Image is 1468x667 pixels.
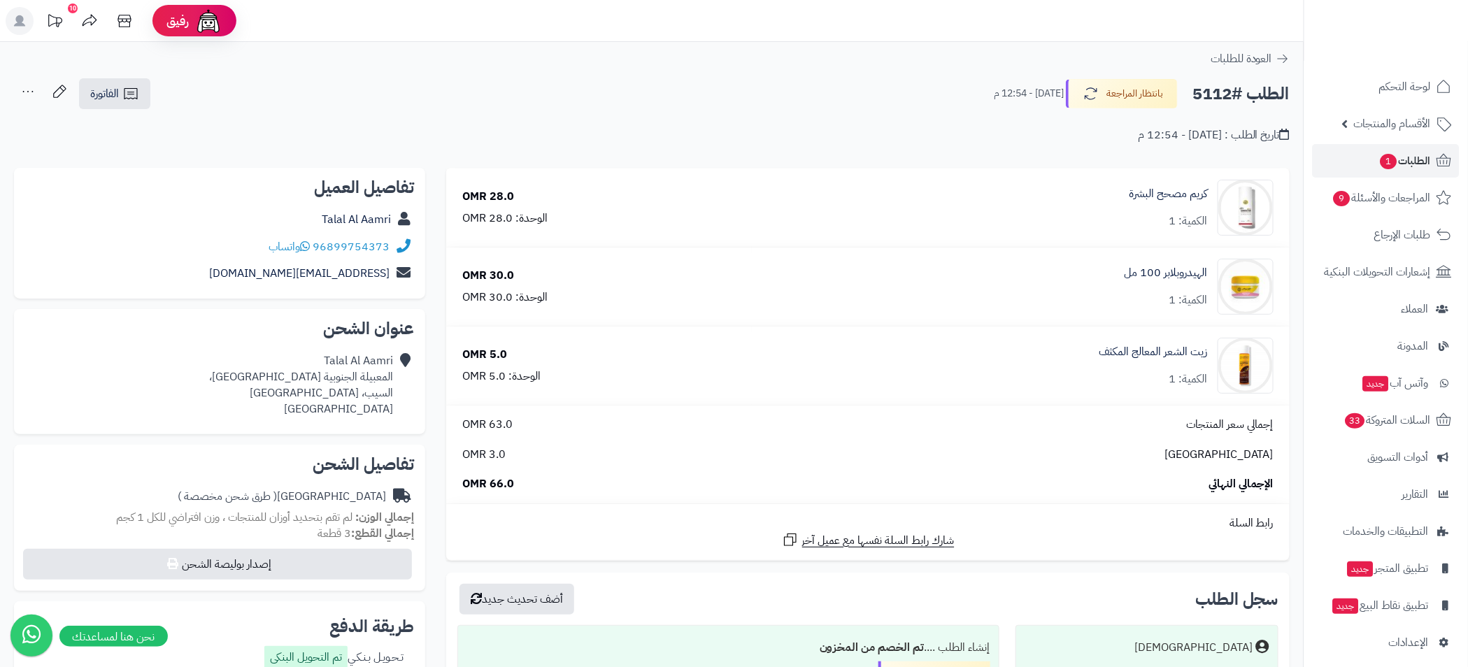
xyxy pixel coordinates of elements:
a: واتساب [269,238,310,255]
div: الوحدة: 30.0 OMR [462,289,548,306]
span: التطبيقات والخدمات [1344,522,1429,541]
span: وآتس آب [1362,373,1429,393]
div: تاريخ الطلب : [DATE] - 12:54 م [1138,127,1290,143]
a: المراجعات والأسئلة9 [1313,181,1460,215]
h2: تفاصيل العميل [25,179,414,196]
h2: عنوان الشحن [25,320,414,337]
span: المراجعات والأسئلة [1332,188,1431,208]
span: الإعدادات [1389,633,1429,652]
div: 28.0 OMR [462,189,514,205]
a: إشعارات التحويلات البنكية [1313,255,1460,289]
span: طلبات الإرجاع [1374,225,1431,245]
img: 1739576658-cm5o7h3k200cz01n3d88igawy_HYDROBALAPER_w-90x90.jpg [1218,259,1273,315]
span: شارك رابط السلة نفسها مع عميل آخر [802,533,955,549]
span: 63.0 OMR [462,417,513,433]
div: Talal Al Aamri المعبيلة الجنوبية [GEOGRAPHIC_DATA]، السيب، [GEOGRAPHIC_DATA] [GEOGRAPHIC_DATA] [209,353,393,417]
a: تطبيق نقاط البيعجديد [1313,589,1460,622]
a: تطبيق المتجرجديد [1313,552,1460,585]
a: شارك رابط السلة نفسها مع عميل آخر [782,531,955,549]
a: كريم مصحح البشرة [1129,186,1207,202]
span: جديد [1363,376,1389,392]
button: أضف تحديث جديد [459,584,574,615]
a: وآتس آبجديد [1313,366,1460,400]
span: لوحة التحكم [1379,77,1431,96]
a: 96899754373 [313,238,390,255]
img: 1739574034-cm4q23r2z0e1f01kldwat3g4p__D9_83_D8_B1_D9_8A_D9_85__D9_85_D8_B5_D8_AD_D8_AD__D8_A7_D9_... [1218,180,1273,236]
a: أدوات التسويق [1313,440,1460,474]
h2: تفاصيل الشحن [25,456,414,473]
span: المدونة [1398,336,1429,356]
a: طلبات الإرجاع [1313,218,1460,252]
span: إجمالي سعر المنتجات [1186,417,1274,433]
a: العودة للطلبات [1211,50,1290,67]
span: [GEOGRAPHIC_DATA] [1164,447,1274,463]
div: الكمية: 1 [1169,213,1207,229]
span: تطبيق المتجر [1346,559,1429,578]
strong: إجمالي القطع: [351,525,414,542]
span: الطلبات [1379,151,1431,171]
div: [GEOGRAPHIC_DATA] [178,489,386,505]
span: 66.0 OMR [462,476,514,492]
a: تحديثات المنصة [37,7,72,38]
strong: إجمالي الوزن: [355,509,414,526]
a: زيت الشعر المعالج المكثف [1099,344,1207,360]
span: العودة للطلبات [1211,50,1272,67]
a: الهيدروبلابر 100 مل [1124,265,1207,281]
span: السلات المتروكة [1344,410,1431,430]
a: التطبيقات والخدمات [1313,515,1460,548]
span: إشعارات التحويلات البنكية [1325,262,1431,282]
div: الكمية: 1 [1169,292,1207,308]
button: بانتظار المراجعة [1066,79,1178,108]
span: ( طرق شحن مخصصة ) [178,488,277,505]
a: السلات المتروكة33 [1313,403,1460,437]
span: الإجمالي النهائي [1209,476,1274,492]
span: التقارير [1402,485,1429,504]
span: أدوات التسويق [1368,447,1429,467]
div: الوحدة: 5.0 OMR [462,368,541,385]
span: الأقسام والمنتجات [1354,114,1431,134]
span: جديد [1348,561,1374,577]
span: 9 [1334,191,1351,206]
h2: طريقة الدفع [329,618,414,635]
span: العملاء [1402,299,1429,319]
h3: سجل الطلب [1195,591,1278,608]
span: جديد [1333,598,1359,614]
div: 30.0 OMR [462,268,514,284]
img: logo-2.png [1373,38,1455,67]
span: تطبيق نقاط البيع [1332,596,1429,615]
span: رفيق [166,13,189,29]
img: ai-face.png [194,7,222,35]
span: 33 [1346,413,1365,429]
span: الفاتورة [90,85,119,102]
button: إصدار بوليصة الشحن [23,549,412,580]
div: الكمية: 1 [1169,371,1207,387]
div: [DEMOGRAPHIC_DATA] [1134,640,1253,656]
h2: الطلب #5112 [1192,80,1290,108]
a: [EMAIL_ADDRESS][DOMAIN_NAME] [209,265,390,282]
a: العملاء [1313,292,1460,326]
div: 10 [68,3,78,13]
a: الفاتورة [79,78,150,109]
a: لوحة التحكم [1313,70,1460,103]
span: لم تقم بتحديد أوزان للمنتجات ، وزن افتراضي للكل 1 كجم [116,509,352,526]
b: تم الخصم من المخزون [820,639,925,656]
div: رابط السلة [452,515,1284,531]
a: Talal Al Aamri [322,211,391,228]
div: 5.0 OMR [462,347,507,363]
a: التقارير [1313,478,1460,511]
a: المدونة [1313,329,1460,363]
span: 1 [1381,154,1397,169]
small: [DATE] - 12:54 م [994,87,1064,101]
div: إنشاء الطلب .... [466,634,990,661]
a: الطلبات1 [1313,144,1460,178]
img: 1739580300-cm5169jxs0mpc01klg4yt5kpz_HAIR_OIL-05-90x90.jpg [1218,338,1273,394]
div: الوحدة: 28.0 OMR [462,210,548,227]
a: الإعدادات [1313,626,1460,659]
small: 3 قطعة [318,525,414,542]
span: 3.0 OMR [462,447,506,463]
